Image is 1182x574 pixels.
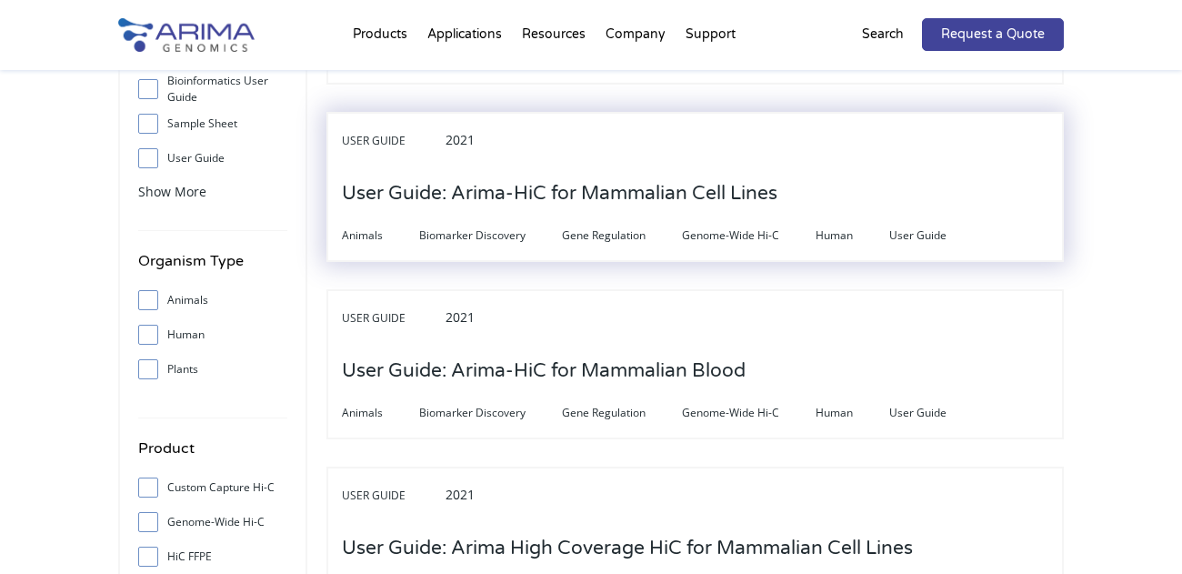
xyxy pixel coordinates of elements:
label: Human [138,321,287,348]
span: Human [816,225,889,247]
label: Sample Sheet [138,110,287,137]
a: User Guide: Arima-HiC for Mammalian Blood [342,361,746,381]
span: 2021 [446,308,475,326]
span: Animals [342,225,419,247]
span: Biomarker Discovery [419,402,562,424]
span: 2021 [446,131,475,148]
a: User Guide: Arima High Coverage HiC for Mammalian Cell Lines [342,539,913,559]
a: Request a Quote [922,18,1064,51]
p: Search [862,23,904,46]
label: User Guide [138,145,287,172]
h3: User Guide: Arima-HiC for Mammalian Blood [342,343,746,399]
span: User Guide [342,130,442,152]
label: Bioinformatics User Guide [138,76,287,103]
h4: Organism Type [138,249,287,287]
a: User Guide: Arima-HiC for Mammalian Cell Lines [342,184,777,204]
span: Gene Regulation [562,225,682,247]
h4: Product [138,437,287,474]
span: User Guide [342,307,442,329]
label: Plants [138,356,287,383]
span: 2021 [446,486,475,503]
span: Human [816,402,889,424]
label: Animals [138,287,287,314]
label: HiC FFPE [138,543,287,570]
span: Gene Regulation [562,402,682,424]
label: Custom Capture Hi-C [138,474,287,501]
span: User Guide [342,485,442,507]
span: Genome-Wide Hi-C [682,225,816,247]
span: User Guide [889,402,983,424]
span: Biomarker Discovery [419,225,562,247]
span: Animals [342,402,419,424]
span: Genome-Wide Hi-C [682,402,816,424]
img: Arima-Genomics-logo [118,18,255,52]
label: Genome-Wide Hi-C [138,509,287,536]
h3: User Guide: Arima-HiC for Mammalian Cell Lines [342,166,777,222]
span: User Guide [889,225,983,247]
span: Show More [138,183,206,200]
